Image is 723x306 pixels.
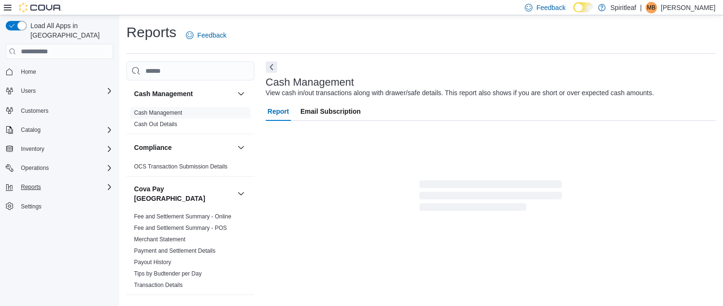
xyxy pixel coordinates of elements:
[17,124,44,136] button: Catalog
[126,211,254,295] div: Cova Pay [GEOGRAPHIC_DATA]
[266,77,354,88] h3: Cash Management
[17,143,48,155] button: Inventory
[2,65,117,79] button: Home
[300,102,361,121] span: Email Subscription
[21,107,48,115] span: Customers
[17,201,45,212] a: Settings
[6,61,113,238] nav: Complex example
[17,105,52,117] a: Customers
[573,2,593,12] input: Dark Mode
[17,85,113,97] span: Users
[134,213,231,220] a: Fee and Settlement Summary - Online
[134,236,185,243] a: Merchant Statement
[235,88,247,99] button: Cash Management
[126,107,254,134] div: Cash Management
[21,145,44,153] span: Inventory
[573,12,574,13] span: Dark Mode
[2,161,117,175] button: Operations
[17,104,113,116] span: Customers
[17,85,39,97] button: Users
[2,123,117,137] button: Catalog
[2,84,117,98] button: Users
[646,2,657,13] div: Mitch B
[21,183,41,191] span: Reports
[235,188,247,199] button: Cova Pay [GEOGRAPHIC_DATA]
[610,2,636,13] p: Spiritleaf
[640,2,642,13] p: |
[134,258,171,266] span: Payout History
[134,120,177,128] span: Cash Out Details
[134,163,228,170] a: OCS Transaction Submission Details
[17,162,53,174] button: Operations
[134,121,177,128] a: Cash Out Details
[17,124,113,136] span: Catalog
[197,30,226,40] span: Feedback
[2,180,117,194] button: Reports
[19,3,62,12] img: Cova
[134,224,227,232] span: Fee and Settlement Summary - POS
[21,87,36,95] span: Users
[17,143,113,155] span: Inventory
[134,143,233,152] button: Compliance
[21,126,40,134] span: Catalog
[268,102,289,121] span: Report
[182,26,230,45] a: Feedback
[134,281,183,289] span: Transaction Details
[21,164,49,172] span: Operations
[126,161,254,176] div: Compliance
[17,181,45,193] button: Reports
[2,199,117,213] button: Settings
[2,142,117,156] button: Inventory
[536,3,565,12] span: Feedback
[419,182,562,213] span: Loading
[134,89,233,99] button: Cash Management
[126,23,176,42] h1: Reports
[647,2,656,13] span: MB
[17,66,113,78] span: Home
[17,162,113,174] span: Operations
[266,61,277,73] button: Next
[17,181,113,193] span: Reports
[235,142,247,153] button: Compliance
[134,270,202,277] a: Tips by Budtender per Day
[134,282,183,288] a: Transaction Details
[134,184,233,203] button: Cova Pay [GEOGRAPHIC_DATA]
[27,21,113,40] span: Load All Apps in [GEOGRAPHIC_DATA]
[134,213,231,220] span: Fee and Settlement Summary - Online
[134,89,193,99] h3: Cash Management
[134,109,182,116] a: Cash Management
[17,200,113,212] span: Settings
[134,225,227,231] a: Fee and Settlement Summary - POS
[134,247,215,254] a: Payment and Settlement Details
[17,66,40,78] a: Home
[134,143,172,152] h3: Compliance
[134,236,185,243] span: Merchant Statement
[21,68,36,76] span: Home
[134,259,171,266] a: Payout History
[266,88,654,98] div: View cash in/out transactions along with drawer/safe details. This report also shows if you are s...
[2,103,117,117] button: Customers
[21,203,41,210] span: Settings
[661,2,715,13] p: [PERSON_NAME]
